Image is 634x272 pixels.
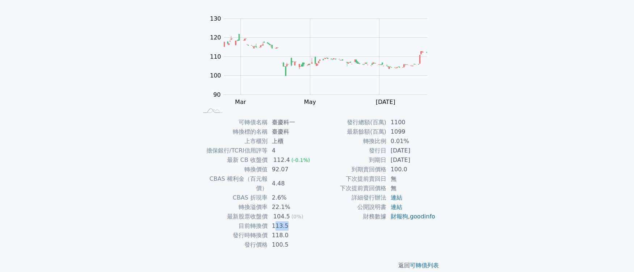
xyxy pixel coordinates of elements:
td: 1099 [386,127,436,137]
td: 最新股票收盤價 [198,212,268,221]
td: 22.1% [268,202,317,212]
td: 4 [268,146,317,155]
td: 詳細發行辦法 [317,193,386,202]
div: 聊天小工具 [598,237,634,272]
td: 發行總額(百萬) [317,118,386,127]
tspan: 120 [210,34,221,41]
iframe: Chat Widget [598,237,634,272]
td: 2.6% [268,193,317,202]
p: 返回 [190,261,445,270]
td: 轉換標的名稱 [198,127,268,137]
td: 無 [386,174,436,184]
td: CBAS 權利金（百元報價） [198,174,268,193]
td: 92.07 [268,165,317,174]
tspan: May [304,99,316,105]
td: 到期賣回價格 [317,165,386,174]
td: 下次提前賣回日 [317,174,386,184]
tspan: 110 [210,53,221,60]
td: , [386,212,436,221]
td: [DATE] [386,146,436,155]
td: 最新餘額(百萬) [317,127,386,137]
a: 連結 [391,194,402,201]
td: 擔保銀行/TCRI信用評等 [198,146,268,155]
td: 公開說明書 [317,202,386,212]
td: 1100 [386,118,436,127]
tspan: 100 [210,72,221,79]
a: goodinfo [410,213,435,220]
div: 104.5 [272,212,291,221]
span: (0%) [291,214,303,219]
td: 下次提前賣回價格 [317,184,386,193]
td: 臺慶科一 [268,118,317,127]
td: [DATE] [386,155,436,165]
td: 0.01% [386,137,436,146]
g: Chart [206,15,438,120]
tspan: 130 [210,15,221,22]
td: 轉換比例 [317,137,386,146]
a: 連結 [391,204,402,210]
td: 發行日 [317,146,386,155]
tspan: 90 [213,91,221,98]
tspan: [DATE] [376,99,395,105]
td: 4.48 [268,174,317,193]
span: (-0.1%) [291,157,310,163]
div: 112.4 [272,155,291,165]
td: 發行價格 [198,240,268,250]
td: 上櫃 [268,137,317,146]
td: 轉換溢價率 [198,202,268,212]
tspan: Mar [235,99,246,105]
td: 最新 CB 收盤價 [198,155,268,165]
td: 到期日 [317,155,386,165]
td: 113.5 [268,221,317,231]
td: CBAS 折現率 [198,193,268,202]
td: 100.5 [268,240,317,250]
td: 轉換價值 [198,165,268,174]
td: 無 [386,184,436,193]
td: 目前轉換價 [198,221,268,231]
td: 可轉債名稱 [198,118,268,127]
td: 100.0 [386,165,436,174]
td: 118.0 [268,231,317,240]
td: 財務數據 [317,212,386,221]
a: 財報狗 [391,213,408,220]
a: 可轉債列表 [410,262,439,269]
td: 發行時轉換價 [198,231,268,240]
td: 上市櫃別 [198,137,268,146]
td: 臺慶科 [268,127,317,137]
